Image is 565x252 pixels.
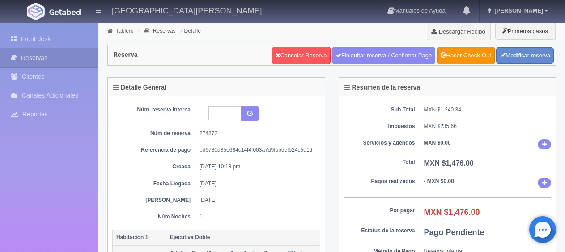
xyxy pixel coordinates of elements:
[166,230,320,245] th: Ejecutiva Doble
[424,178,454,184] b: - MXN $0.00
[200,196,314,204] dd: [DATE]
[200,163,314,171] dd: [DATE] 10:18 pm
[272,47,330,64] a: Cancelar Reserva
[344,178,415,185] dt: Pagos realizados
[119,146,191,154] dt: Referencia de pago
[113,51,138,58] h4: Reserva
[119,163,191,171] dt: Creada
[119,106,191,114] dt: Núm. reserva interna
[424,208,480,217] b: MXN $1,476.00
[119,130,191,137] dt: Núm de reserva
[153,28,176,34] a: Reservas
[49,9,81,15] img: Getabed
[424,123,552,130] dd: MXN $235.66
[200,130,314,137] dd: 274872
[116,234,150,240] b: Habitación 1:
[344,227,415,235] dt: Estatus de la reserva
[112,4,262,16] h4: [GEOGRAPHIC_DATA][PERSON_NAME]
[495,22,555,40] button: Primeros pasos
[344,158,415,166] dt: Total
[332,47,435,64] a: Finiquitar reserva / Confirmar Pago
[344,84,421,91] h4: Resumen de la reserva
[424,106,552,114] dd: MXN $1,240.34
[344,123,415,130] dt: Impuestos
[424,159,474,167] b: MXN $1,476.00
[492,7,543,14] span: [PERSON_NAME]
[119,196,191,204] dt: [PERSON_NAME]
[344,207,415,214] dt: Por pagar
[424,140,451,146] b: MXN $0.00
[178,26,203,35] li: Detalle
[200,180,314,188] dd: [DATE]
[426,22,490,40] a: Descargar Recibo
[344,106,415,114] dt: Sub Total
[119,213,191,221] dt: Núm Noches
[200,213,314,221] dd: 1
[496,47,554,64] a: Modificar reserva
[200,146,314,154] dd: bd6780d85e684c14f4f003a7d9fbb5ef524c5d1d
[344,139,415,147] dt: Servicios y adendos
[119,180,191,188] dt: Fecha Llegada
[116,28,133,34] a: Tablero
[424,228,484,237] b: Pago Pendiente
[27,3,45,20] img: Getabed
[113,84,166,91] h4: Detalle General
[437,47,495,64] a: Hacer Check-Out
